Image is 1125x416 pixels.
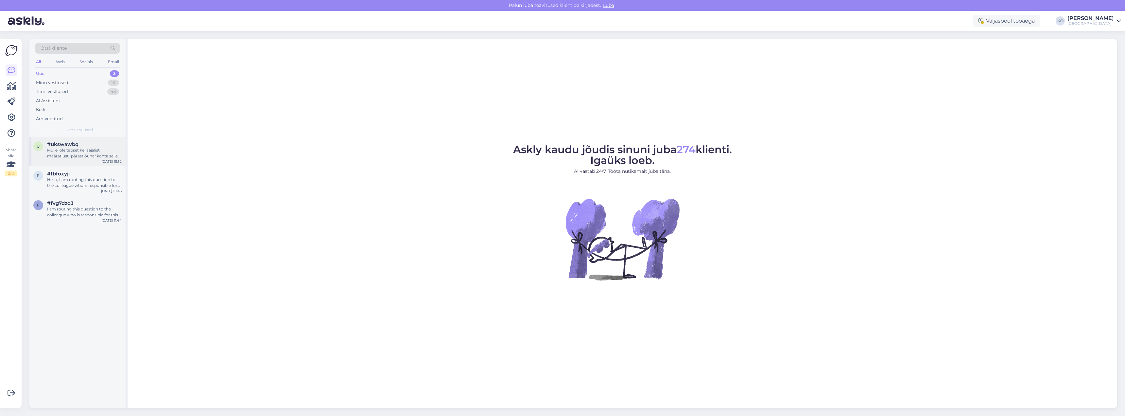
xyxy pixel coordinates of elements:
[101,189,122,193] div: [DATE] 10:46
[563,180,681,298] img: No Chat active
[107,58,120,66] div: Email
[36,88,68,95] div: Tiimi vestlused
[36,106,45,113] div: Kõik
[5,44,18,57] img: Askly Logo
[110,70,119,77] div: 3
[102,218,122,223] div: [DATE] 11:44
[36,70,44,77] div: Uus
[108,80,119,86] div: 14
[55,58,66,66] div: Web
[5,147,17,176] div: Vaata siia
[47,206,122,218] div: I am routing this question to the colleague who is responsible for this topic. The reply might ta...
[36,116,63,122] div: Arhiveeritud
[973,15,1040,27] div: Väljaspool tööaega
[1056,16,1065,26] div: KO
[35,58,42,66] div: All
[601,2,616,8] span: Luba
[47,141,78,147] span: #ukswawbq
[41,45,67,52] span: Otsi kliente
[36,98,60,104] div: AI Assistent
[677,143,696,156] span: 274
[47,177,122,189] div: Hello, I am routing this question to the colleague who is responsible for this topic. The reply m...
[5,171,17,176] div: 2 / 3
[513,168,732,175] p: AI vastab 24/7. Tööta nutikamalt juba täna.
[47,171,70,177] span: #fbfoxyji
[1067,16,1114,21] div: [PERSON_NAME]
[36,80,68,86] div: Minu vestlused
[37,203,40,208] span: f
[1067,16,1121,26] a: [PERSON_NAME][GEOGRAPHIC_DATA]
[102,159,122,164] div: [DATE] 15:52
[513,143,732,167] span: Askly kaudu jõudis sinuni juba klienti. Igaüks loeb.
[47,200,74,206] span: #fvg7dzq3
[37,144,40,149] span: u
[47,147,122,159] div: Mul ei ole täpset kellaajalist määratlust "pärastlõuna" kohta selles kontekstis. Edastan teie küs...
[78,58,94,66] div: Socials
[1067,21,1114,26] div: [GEOGRAPHIC_DATA]
[107,88,119,95] div: 43
[62,127,93,133] span: Uued vestlused
[37,173,40,178] span: f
